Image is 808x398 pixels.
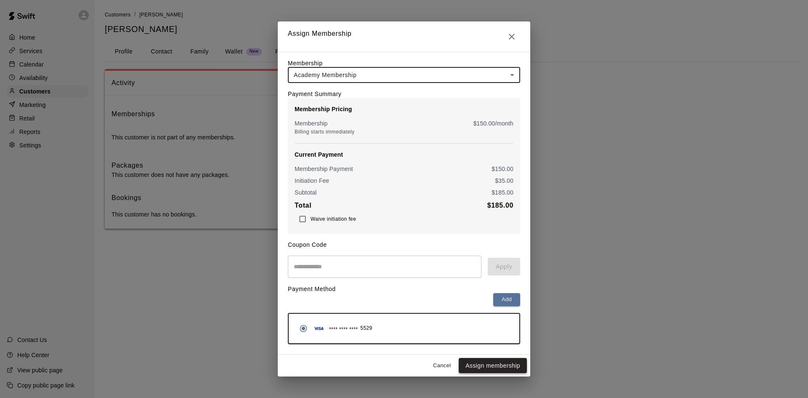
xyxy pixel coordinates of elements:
div: Academy Membership [288,67,520,83]
button: Add [493,293,520,306]
p: $ 150.00 [492,165,513,173]
button: Assign membership [459,358,527,374]
h2: Assign Membership [278,21,530,52]
p: Membership Pricing [295,105,513,113]
label: Payment Method [288,286,336,292]
p: $ 185.00 [492,188,513,197]
span: 5529 [360,324,372,333]
b: Total [295,202,311,209]
img: Credit card brand logo [311,324,327,333]
p: $ 150.00 /month [473,119,513,128]
p: $ 35.00 [495,176,513,185]
p: Membership Payment [295,165,353,173]
button: Close [503,28,520,45]
label: Coupon Code [288,241,327,248]
button: Cancel [428,359,455,372]
p: Subtotal [295,188,317,197]
p: Membership [295,119,328,128]
label: Membership [288,60,323,67]
p: Initiation Fee [295,176,329,185]
span: Waive initiation fee [311,216,356,222]
p: Current Payment [295,150,513,159]
span: Billing starts immediately [295,129,354,135]
label: Payment Summary [288,91,341,97]
b: $ 185.00 [487,202,513,209]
